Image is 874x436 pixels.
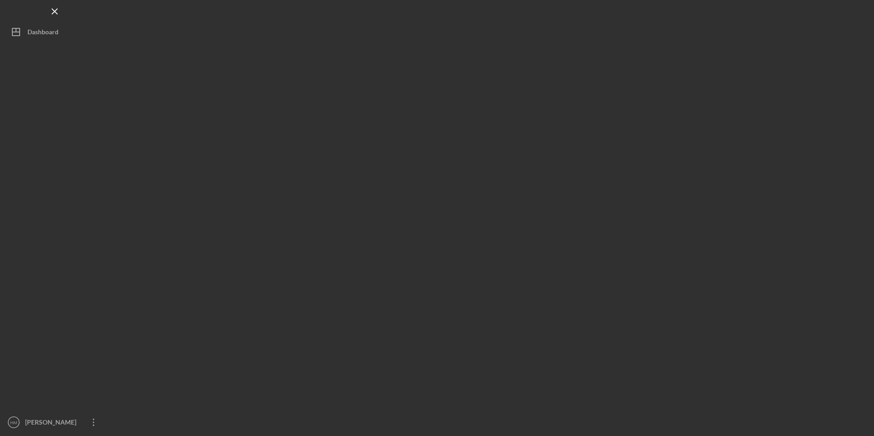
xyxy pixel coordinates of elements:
[5,413,105,431] button: HM[PERSON_NAME]
[23,413,82,434] div: [PERSON_NAME]
[11,420,17,425] text: HM
[5,23,105,41] button: Dashboard
[27,23,59,43] div: Dashboard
